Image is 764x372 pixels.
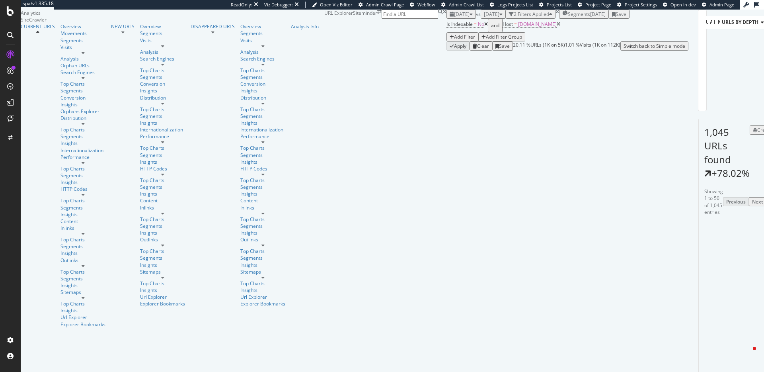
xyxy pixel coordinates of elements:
[140,177,185,184] div: Top Charts
[240,23,285,30] a: Overview
[484,11,499,18] span: 2024 Aug. 18th
[476,11,481,18] span: vs
[140,23,185,30] div: Overview
[240,287,285,294] div: Insights
[140,204,185,211] div: Inlinks
[60,282,105,289] a: Insights
[474,21,477,27] span: =
[60,257,105,264] a: Outlinks
[578,2,611,8] a: Project Page
[60,44,105,51] a: Visits
[140,268,185,275] a: Sitemaps
[60,126,105,133] div: Top Charts
[140,223,185,229] a: Segments
[240,37,285,44] div: Visits
[240,159,285,165] div: Insights
[359,2,404,8] a: Admin Crawl Page
[240,184,285,190] a: Segments
[488,19,503,32] button: and
[240,74,285,80] a: Segments
[21,23,55,30] a: CURRENT URLS
[140,184,185,190] a: Segments
[60,268,105,275] div: Top Charts
[547,2,572,8] span: Projects List
[240,55,285,62] div: Search Engines
[240,300,285,307] div: Explorer Bookmarks
[60,179,105,186] div: Insights
[60,204,105,211] div: Segments
[140,133,185,140] a: Performance
[539,2,572,8] a: Projects List
[140,37,185,44] a: Visits
[140,216,185,223] a: Top Charts
[240,190,285,197] a: Insights
[240,197,285,204] div: Content
[446,10,476,19] button: [DATE]
[60,133,105,140] a: Segments
[477,43,489,49] div: Clear
[291,23,319,30] a: Analysis Info
[240,268,285,275] div: Sitemaps
[140,113,185,119] a: Segments
[140,74,185,80] div: Segments
[240,94,285,101] a: Distribution
[514,21,517,27] span: =
[60,314,105,321] a: Url Explorer
[60,140,105,147] div: Insights
[21,10,324,16] div: Analytics
[240,145,285,151] a: Top Charts
[140,106,185,113] div: Top Charts
[353,10,377,51] div: Siteminder
[726,198,746,205] div: Previous
[737,345,756,364] iframe: Intercom live chat
[240,119,285,126] a: Insights
[60,300,105,307] a: Top Charts
[60,243,105,250] a: Segments
[240,80,285,87] a: Conversion
[140,236,185,243] div: Outlinks
[60,94,105,101] div: Conversion
[240,280,285,287] a: Top Charts
[240,248,285,255] a: Top Charts
[366,2,404,8] span: Admin Crawl Page
[410,2,435,8] a: Webflow
[609,10,630,19] button: Save
[377,10,382,14] div: arrow-right-arrow-left
[60,23,105,30] a: Overview
[60,250,105,256] a: Insights
[478,32,525,41] button: Add Filter Group
[140,159,185,165] a: Insights
[140,190,185,197] div: Insights
[140,300,185,307] a: Explorer Bookmarks
[140,280,185,287] a: Top Charts
[140,248,185,255] a: Top Charts
[503,21,513,27] span: Host
[60,147,105,154] a: Internationalization
[60,289,105,296] a: Sitemaps
[60,225,105,231] div: Inlinks
[140,197,185,204] div: Content
[140,294,185,300] div: Url Explorer
[60,69,105,76] a: Search Engines
[140,30,185,37] a: Segments
[60,211,105,218] a: Insights
[140,49,185,55] a: Analysis
[264,2,293,8] div: Viz Debugger:
[60,275,105,282] div: Segments
[752,198,763,205] div: Next
[60,197,105,204] a: Top Charts
[140,126,185,133] a: Internationalization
